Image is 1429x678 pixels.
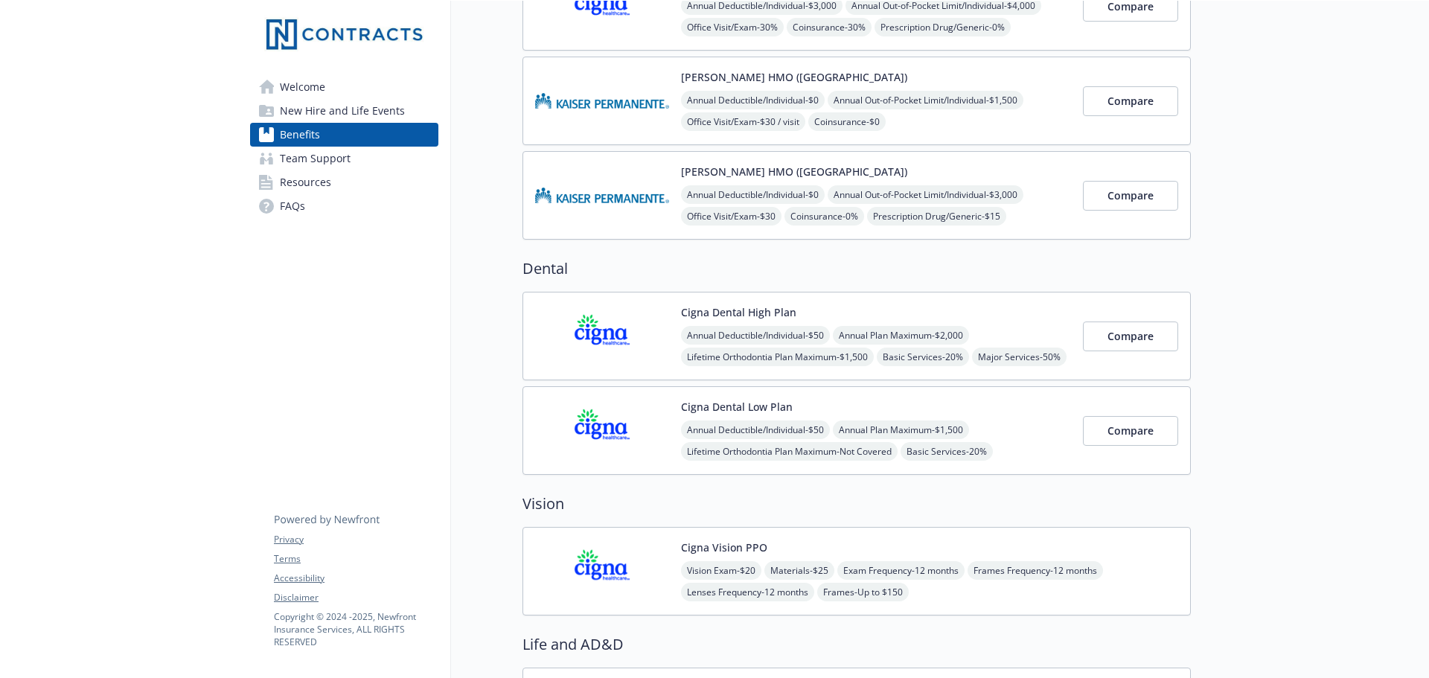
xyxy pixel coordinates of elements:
span: Prescription Drug/Generic - $15 [867,207,1006,226]
span: Annual Deductible/Individual - $50 [681,420,830,439]
a: Terms [274,552,438,566]
button: Compare [1083,181,1178,211]
span: FAQs [280,194,305,218]
span: Annual Deductible/Individual - $50 [681,326,830,345]
span: Office Visit/Exam - $30 [681,207,781,226]
span: Annual Deductible/Individual - $0 [681,185,825,204]
span: Materials - $25 [764,561,834,580]
h2: Vision [522,493,1191,515]
img: CIGNA carrier logo [535,304,669,368]
span: Annual Out-of-Pocket Limit/Individual - $3,000 [828,185,1023,204]
span: Vision Exam - $20 [681,561,761,580]
a: Accessibility [274,572,438,585]
button: Cigna Dental Low Plan [681,399,793,415]
span: Basic Services - 20% [901,442,993,461]
a: Welcome [250,75,438,99]
a: FAQs [250,194,438,218]
button: Cigna Dental High Plan [681,304,796,320]
a: Privacy [274,533,438,546]
img: CIGNA carrier logo [535,540,669,603]
span: New Hire and Life Events [280,99,405,123]
span: Lifetime Orthodontia Plan Maximum - Not Covered [681,442,898,461]
img: Kaiser Permanente of Washington carrier logo [535,164,669,227]
span: Frames - Up to $150 [817,583,909,601]
span: Benefits [280,123,320,147]
a: Benefits [250,123,438,147]
span: Coinsurance - 0% [784,207,864,226]
h2: Life and AD&D [522,633,1191,656]
span: Annual Deductible/Individual - $0 [681,91,825,109]
span: Lifetime Orthodontia Plan Maximum - $1,500 [681,348,874,366]
span: Lenses Frequency - 12 months [681,583,814,601]
span: Annual Plan Maximum - $2,000 [833,326,969,345]
button: Compare [1083,416,1178,446]
span: Office Visit/Exam - $30 / visit [681,112,805,131]
button: Compare [1083,322,1178,351]
span: Compare [1107,329,1154,343]
span: Compare [1107,94,1154,108]
img: CIGNA carrier logo [535,399,669,462]
a: Team Support [250,147,438,170]
span: Basic Services - 20% [877,348,969,366]
span: Exam Frequency - 12 months [837,561,965,580]
span: Compare [1107,188,1154,202]
span: Office Visit/Exam - 30% [681,18,784,36]
button: [PERSON_NAME] HMO ([GEOGRAPHIC_DATA]) [681,164,907,179]
span: Major Services - 50% [972,348,1067,366]
button: Cigna Vision PPO [681,540,767,555]
span: Resources [280,170,331,194]
span: Frames Frequency - 12 months [968,561,1103,580]
span: Annual Plan Maximum - $1,500 [833,420,969,439]
span: Prescription Drug/Generic - 0% [875,18,1011,36]
h2: Dental [522,258,1191,280]
a: Disclaimer [274,591,438,604]
p: Copyright © 2024 - 2025 , Newfront Insurance Services, ALL RIGHTS RESERVED [274,610,438,648]
span: Coinsurance - 30% [787,18,872,36]
button: Compare [1083,86,1178,116]
a: New Hire and Life Events [250,99,438,123]
img: Kaiser Permanente Insurance Company carrier logo [535,69,669,132]
span: Annual Out-of-Pocket Limit/Individual - $1,500 [828,91,1023,109]
a: Resources [250,170,438,194]
span: Welcome [280,75,325,99]
span: Team Support [280,147,351,170]
span: Compare [1107,423,1154,438]
span: Coinsurance - $0 [808,112,886,131]
button: [PERSON_NAME] HMO ([GEOGRAPHIC_DATA]) [681,69,907,85]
